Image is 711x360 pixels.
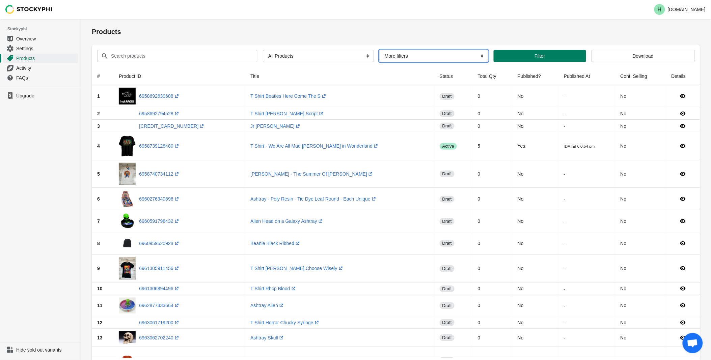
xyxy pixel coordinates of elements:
[615,160,666,188] td: No
[558,67,615,85] th: Published At
[139,335,180,340] a: 6963062702240(opens a new window)
[139,266,180,271] a: 6961305911456(opens a new window)
[472,160,512,188] td: 0
[564,266,565,271] small: -
[512,232,558,254] td: No
[512,132,558,160] td: Yes
[440,93,455,100] span: draft
[564,335,565,340] small: -
[119,331,136,344] img: 501734.jpg
[512,85,558,107] td: No
[472,107,512,120] td: 0
[139,143,180,149] a: 6958739128480(opens a new window)
[111,50,245,62] input: Search products
[564,287,565,291] small: -
[512,67,558,85] th: Published?
[119,213,136,230] img: 502563.jpg
[97,111,100,116] span: 2
[564,94,565,98] small: -
[139,241,180,246] a: 6960959520928(opens a new window)
[97,320,103,325] span: 12
[440,171,455,177] span: draft
[3,345,78,355] a: Hide sold out variants
[615,295,666,317] td: No
[512,295,558,317] td: No
[97,171,100,177] span: 5
[139,123,205,129] a: [CREDIT_CARD_NUMBER](opens a new window)
[512,120,558,132] td: No
[472,132,512,160] td: 5
[512,282,558,295] td: No
[119,190,136,207] img: 503899.jpg
[97,241,100,246] span: 8
[3,91,78,100] a: Upgrade
[16,74,77,81] span: FAQs
[472,120,512,132] td: 0
[564,111,565,116] small: -
[472,210,512,232] td: 0
[16,347,77,353] span: Hide sold out variants
[139,111,180,116] a: 6958692794528(opens a new window)
[615,120,666,132] td: No
[97,143,100,149] span: 4
[3,43,78,53] a: Settings
[652,3,708,16] button: Avatar with initials H[DOMAIN_NAME]
[434,67,472,85] th: Status
[472,295,512,317] td: 0
[250,93,327,99] a: T Shirt Beatles Here Come The S(opens a new window)
[139,171,180,177] a: 6958740734112(opens a new window)
[668,7,706,12] p: [DOMAIN_NAME]
[139,303,180,308] a: 6962877333664(opens a new window)
[440,334,455,341] span: draft
[512,329,558,347] td: No
[16,92,77,99] span: Upgrade
[440,110,455,117] span: draft
[97,266,100,271] span: 9
[512,107,558,120] td: No
[472,282,512,295] td: 0
[3,34,78,43] a: Overview
[683,333,703,353] div: Open chat
[564,303,565,308] small: -
[472,254,512,282] td: 0
[564,320,565,325] small: -
[119,257,136,280] img: image_34fcfe6c-a03d-4fd4-b16b-d63a27655cdf.jpg
[440,196,455,203] span: draft
[512,316,558,329] td: No
[440,123,455,129] span: draft
[250,303,285,308] a: Ashtray Alien(opens a new window)
[3,73,78,83] a: FAQs
[97,303,103,308] span: 11
[250,320,320,325] a: T Shirt Horror Chucky Syringe(opens a new window)
[615,67,666,85] th: Cont. Selling
[139,93,180,99] a: 6958692630688(opens a new window)
[564,197,565,201] small: -
[119,298,136,314] img: 1110990101.jpg
[472,188,512,210] td: 0
[250,218,324,224] a: Alien Head on a Galaxy Ashtray(opens a new window)
[16,65,77,71] span: Activity
[615,282,666,295] td: No
[440,286,455,292] span: draft
[250,111,325,116] a: T Shirt [PERSON_NAME] Script(opens a new window)
[615,107,666,120] td: No
[615,329,666,347] td: No
[512,188,558,210] td: No
[139,320,180,325] a: 6963061719200(opens a new window)
[97,335,103,340] span: 13
[472,67,512,85] th: Total Qty
[472,85,512,107] td: 0
[615,232,666,254] td: No
[535,53,545,59] span: Filter
[97,218,100,224] span: 7
[119,135,136,157] img: 500298.png
[97,123,100,129] span: 3
[250,241,301,246] a: Beanie Black Ribbed(opens a new window)
[250,171,374,177] a: [PERSON_NAME] - The Summer Of [PERSON_NAME](opens a new window)
[250,196,377,202] a: Ashtray - Poly Resin - Tie Dye Leaf Round - Each Unique(opens a new window)
[512,254,558,282] td: No
[250,123,301,129] a: Jr [PERSON_NAME](opens a new window)
[3,63,78,73] a: Activity
[564,219,565,223] small: -
[97,286,103,291] span: 10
